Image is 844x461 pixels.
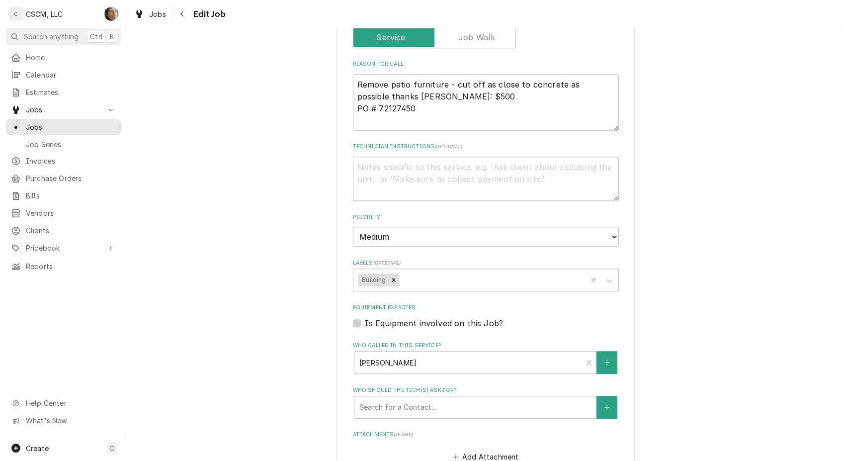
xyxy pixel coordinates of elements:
[130,6,170,22] a: Jobs
[26,104,101,115] span: Jobs
[6,240,121,256] a: Go to Pricebook
[26,52,116,63] span: Home
[596,351,617,374] button: Create New Contact
[353,342,619,374] div: Who called in this service?
[6,205,121,221] a: Vendors
[6,28,121,45] button: Search anythingCtrlK
[6,412,121,429] a: Go to What's New
[174,6,190,22] button: Navigate back
[26,9,63,19] div: CSCM, LLC
[26,415,115,426] span: What's New
[353,431,619,439] label: Attachments
[9,7,23,21] div: C
[358,274,388,286] div: Building
[353,143,619,201] div: Technician Instructions
[353,259,619,291] div: Labels
[6,187,121,204] a: Bills
[6,258,121,275] a: Reports
[365,317,503,329] label: Is Equipment involved on this Job?
[353,304,619,312] label: Equipment Expected
[373,260,401,266] span: ( optional )
[6,153,121,169] a: Invoices
[353,213,619,247] div: Priority
[353,342,619,350] label: Who called in this service?
[6,101,121,118] a: Go to Jobs
[109,443,114,454] span: C
[6,84,121,100] a: Estimates
[6,170,121,186] a: Purchase Orders
[394,432,413,437] span: ( if any )
[190,7,226,21] span: Edit Job
[388,274,399,286] div: Remove Building
[353,13,619,48] div: Job Type
[353,60,619,68] label: Reason For Call
[353,259,619,267] label: Labels
[353,143,619,151] label: Technician Instructions
[26,243,101,253] span: Pricebook
[353,213,619,221] label: Priority
[26,190,116,201] span: Bills
[604,404,610,411] svg: Create New Contact
[104,7,118,21] div: SH
[26,225,116,236] span: Clients
[110,31,114,42] span: K
[149,9,166,19] span: Jobs
[6,222,121,239] a: Clients
[26,70,116,80] span: Calendar
[26,139,116,150] span: Job Series
[26,444,49,453] span: Create
[24,31,79,42] span: Search anything
[6,119,121,135] a: Jobs
[434,144,462,149] span: ( optional )
[26,156,116,166] span: Invoices
[6,136,121,153] a: Job Series
[90,31,103,42] span: Ctrl
[353,386,619,419] div: Who should the tech(s) ask for?
[104,7,118,21] div: Serra Heyen's Avatar
[26,173,116,184] span: Purchase Orders
[6,49,121,66] a: Home
[353,386,619,394] label: Who should the tech(s) ask for?
[26,261,116,272] span: Reports
[353,60,619,130] div: Reason For Call
[26,208,116,218] span: Vendors
[353,74,619,131] textarea: Remove patio furniture - cut off as close to concrete as possible thanks [PERSON_NAME]: $500 PO #...
[6,67,121,83] a: Calendar
[26,87,116,97] span: Estimates
[353,304,619,329] div: Equipment Expected
[6,395,121,411] a: Go to Help Center
[26,122,116,132] span: Jobs
[26,398,115,408] span: Help Center
[596,396,617,419] button: Create New Contact
[604,359,610,366] svg: Create New Contact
